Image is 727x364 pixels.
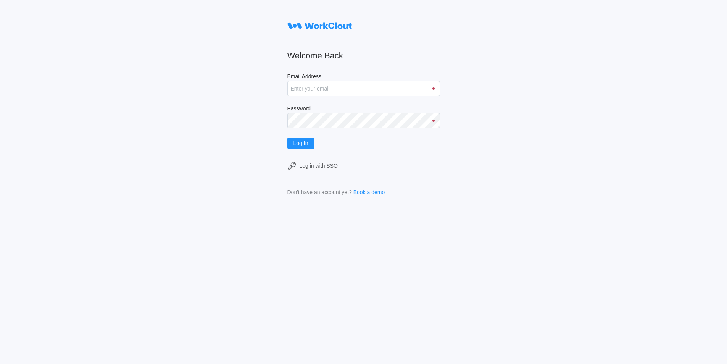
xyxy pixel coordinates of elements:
label: Email Address [287,73,440,81]
div: Don't have an account yet? [287,189,352,195]
a: Book a demo [353,189,385,195]
label: Password [287,105,440,113]
div: Log in with SSO [300,163,338,169]
h2: Welcome Back [287,50,440,61]
span: Log In [293,141,308,146]
input: Enter your email [287,81,440,96]
button: Log In [287,138,314,149]
a: Log in with SSO [287,161,440,170]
